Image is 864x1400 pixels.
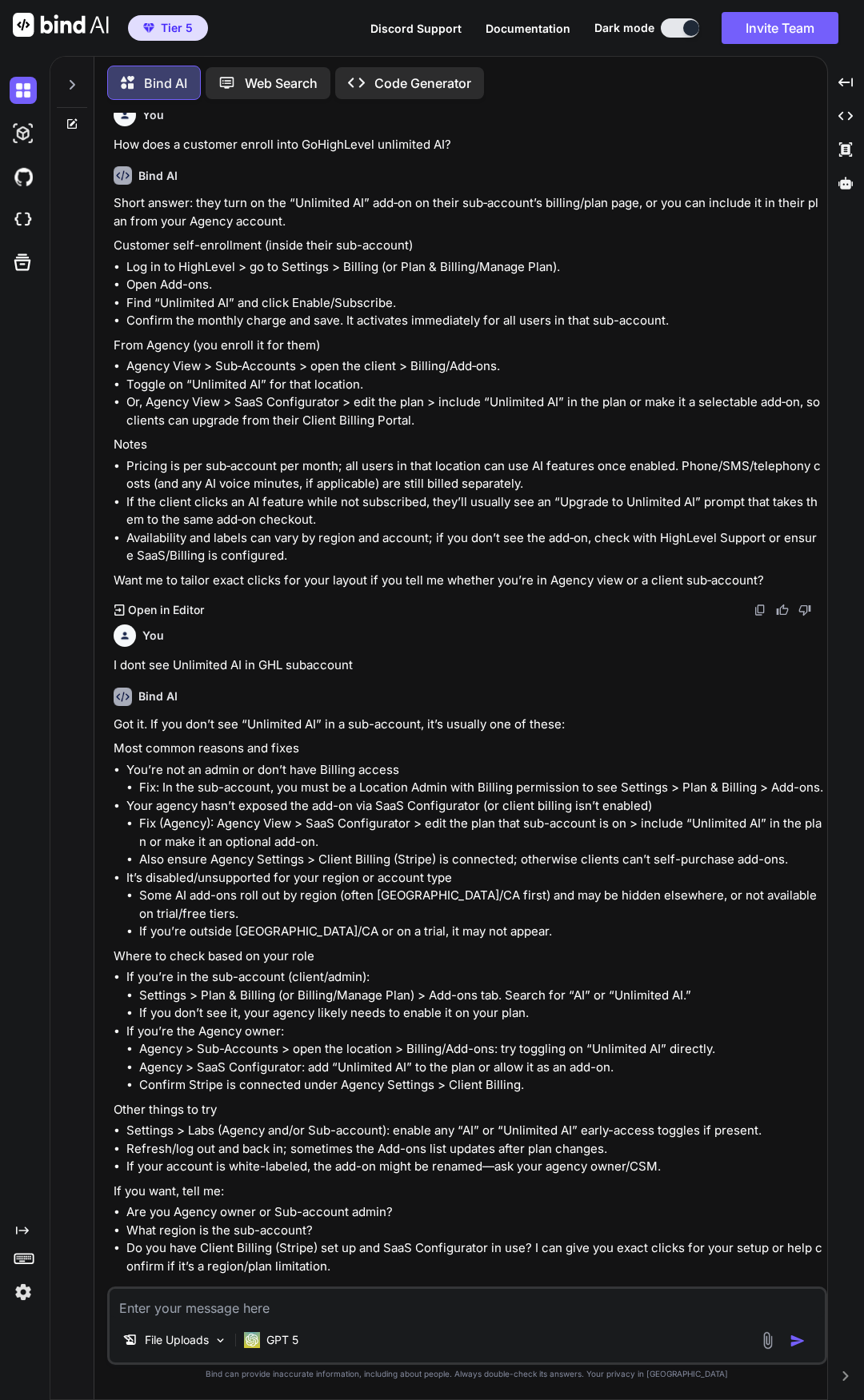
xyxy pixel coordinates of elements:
p: Other things to try [114,1101,824,1119]
li: If the client clicks an AI feature while not subscribed, they’ll usually see an “Upgrade to Unlim... [126,493,824,529]
img: Pick Models [214,1334,227,1347]
p: Most common reasons and fixes [114,740,824,758]
img: premium [143,23,154,33]
li: Confirm the monthly charge and save. It activates immediately for all users in that sub-account. [126,312,824,330]
li: If you’re the Agency owner: [126,1023,824,1095]
button: Documentation [486,20,570,37]
img: Bind AI [13,13,109,37]
img: GPT 5 [244,1332,260,1348]
h6: You [142,107,164,123]
img: settings [10,1278,37,1306]
h6: Bind AI [138,168,178,184]
li: It’s disabled/unsupported for your region or account type [126,869,824,941]
span: Discord Support [370,22,462,35]
p: How does a customer enroll into GoHighLevel unlimited AI? [114,136,824,154]
span: Documentation [486,22,570,35]
p: Bind can provide inaccurate information, including about people. Always double-check its answers.... [107,1368,827,1380]
p: Customer self-enrollment (inside their sub-account) [114,237,824,255]
p: File Uploads [145,1332,209,1348]
img: darkChat [10,77,37,104]
li: Settings > Plan & Billing (or Billing/Manage Plan) > Add-ons tab. Search for “AI” or “Unlimited AI.” [139,987,824,1005]
p: From Agency (you enroll it for them) [114,337,824,355]
img: copy [754,604,766,616]
p: If you want, tell me: [114,1183,824,1201]
img: dislike [798,604,811,616]
li: Confirm Stripe is connected under Agency Settings > Client Billing. [139,1076,824,1095]
h6: You [142,628,164,644]
li: Your agency hasn’t exposed the add-on via SaaS Configurator (or client billing isn’t enabled) [126,797,824,869]
li: If you don’t see it, your agency likely needs to enable it on your plan. [139,1004,824,1023]
li: If you’re outside [GEOGRAPHIC_DATA]/CA or on a trial, it may not appear. [139,923,824,941]
img: darkAi-studio [10,120,37,147]
li: If you’re in the sub-account (client/admin): [126,968,824,1023]
button: premiumTier 5 [128,15,208,41]
li: Fix (Agency): Agency View > SaaS Configurator > edit the plan that sub-account is on > include “U... [139,815,824,851]
img: githubDark [10,163,37,190]
img: icon [790,1333,806,1349]
img: cloudideIcon [10,206,37,233]
li: Pricing is per sub‑account per month; all users in that location can use AI features once enabled... [126,457,824,493]
span: Tier 5 [161,20,193,36]
img: like [776,604,789,616]
p: Short answer: they turn on the “Unlimited AI” add‑on on their sub‑account’s billing/plan page, or... [114,194,824,230]
li: Find “Unlimited AI” and click Enable/Subscribe. [126,294,824,313]
li: Open Add-ons. [126,276,824,294]
li: Fix: In the sub-account, you must be a Location Admin with Billing permission to see Settings > P... [139,779,824,797]
li: Agency View > Sub‑Accounts > open the client > Billing/Add‑ons. [126,357,824,376]
li: What region is the sub-account? [126,1222,824,1240]
p: Open in Editor [128,602,204,618]
p: Notes [114,436,824,454]
li: Are you Agency owner or Sub-account admin? [126,1203,824,1222]
li: You’re not an admin or don’t have Billing access [126,761,824,797]
li: Agency > Sub-Accounts > open the location > Billing/Add-ons: try toggling on “Unlimited AI” direc... [139,1040,824,1059]
li: Toggle on “Unlimited AI” for that location. [126,376,824,394]
p: Code Generator [374,74,471,93]
li: Or, Agency View > SaaS Configurator > edit the plan > include “Unlimited AI” in the plan or make ... [126,393,824,429]
li: Do you have Client Billing (Stripe) set up and SaaS Configurator in use? I can give you exact cli... [126,1239,824,1275]
li: Agency > SaaS Configurator: add “Unlimited AI” to the plan or allow it as an add-on. [139,1059,824,1077]
button: Invite Team [722,12,838,44]
span: Dark mode [594,20,654,36]
p: Want me to tailor exact clicks for your layout if you tell me whether you’re in Agency view or a ... [114,572,824,590]
button: Discord Support [370,20,462,37]
li: Also ensure Agency Settings > Client Billing (Stripe) is connected; otherwise clients can’t self-... [139,851,824,869]
li: Availability and labels can vary by region and account; if you don’t see the add‑on, check with H... [126,529,824,565]
li: Refresh/log out and back in; sometimes the Add-ons list updates after plan changes. [126,1140,824,1159]
p: Got it. If you don’t see “Unlimited AI” in a sub-account, it’s usually one of these: [114,716,824,734]
p: I dont see Unlimited AI in GHL subaccount [114,656,824,675]
p: GPT 5 [266,1332,298,1348]
h6: Bind AI [138,688,178,704]
p: Bind AI [144,74,187,93]
p: Where to check based on your role [114,947,824,966]
li: Settings > Labs (Agency and/or Sub-account): enable any “AI” or “Unlimited AI” early-access toggl... [126,1122,824,1140]
img: attachment [758,1331,777,1350]
li: Some AI add-ons roll out by region (often [GEOGRAPHIC_DATA]/CA first) and may be hidden elsewhere... [139,887,824,923]
li: Log in to HighLevel > go to Settings > Billing (or Plan & Billing/Manage Plan). [126,258,824,277]
li: If your account is white-labeled, the add-on might be renamed—ask your agency owner/CSM. [126,1158,824,1176]
p: Web Search [245,74,318,93]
